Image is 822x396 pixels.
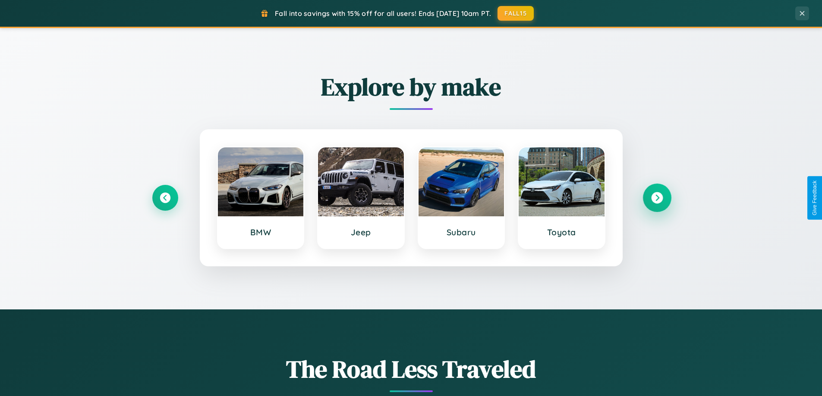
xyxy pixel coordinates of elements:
[527,227,596,237] h3: Toyota
[275,9,491,18] span: Fall into savings with 15% off for all users! Ends [DATE] 10am PT.
[427,227,496,237] h3: Subaru
[152,70,670,103] h2: Explore by make
[152,352,670,386] h1: The Road Less Traveled
[498,6,534,21] button: FALL15
[812,181,818,215] div: Give Feedback
[327,227,395,237] h3: Jeep
[227,227,295,237] h3: BMW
